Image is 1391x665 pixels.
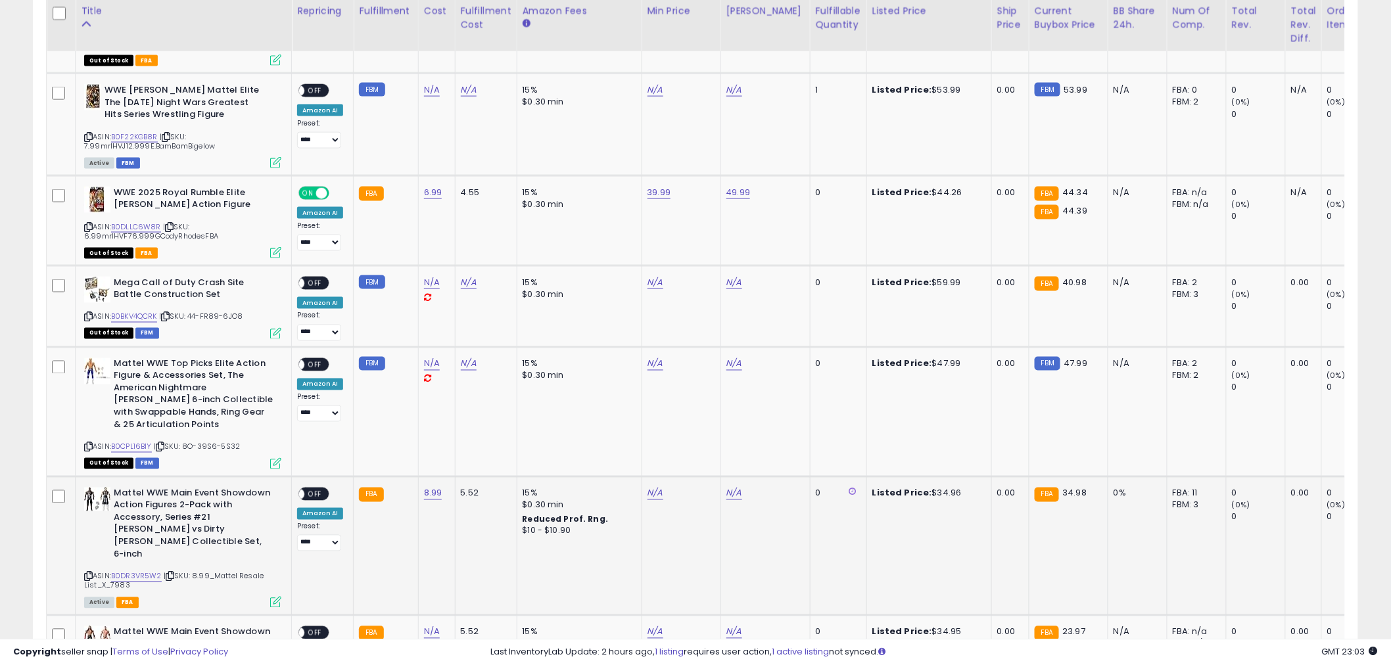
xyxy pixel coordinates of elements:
div: 15% [523,84,632,96]
img: 41jbqsY9bLL._SL40_.jpg [84,187,110,213]
div: ASIN: [84,84,281,167]
div: 15% [523,187,632,198]
small: FBA [359,187,383,201]
div: FBM: 3 [1173,288,1216,300]
span: | SKU: 8.99_Mattel Resale List_X_7983 [84,571,264,591]
span: 2025-10-13 23:03 GMT [1322,645,1378,658]
span: 53.99 [1064,83,1087,96]
div: $34.96 [872,488,981,499]
span: | SKU: 44-FR89-6JO8 [159,311,243,322]
span: 47.99 [1064,357,1087,370]
div: Fulfillment Cost [461,4,511,32]
small: FBM [1035,357,1060,371]
b: Listed Price: [872,276,932,288]
a: 1 active listing [772,645,830,658]
div: N/A [1114,187,1157,198]
div: 0.00 [1291,488,1311,499]
small: FBM [359,357,385,371]
b: Listed Price: [872,357,932,370]
div: 0 [1327,511,1380,523]
div: ASIN: [84,277,281,338]
div: ASIN: [84,187,281,257]
small: (0%) [1327,371,1346,381]
div: 0 [1232,210,1285,222]
div: Total Rev. Diff. [1291,4,1316,45]
span: All listings that are currently out of stock and unavailable for purchase on Amazon [84,328,133,339]
span: All listings currently available for purchase on Amazon [84,158,114,169]
div: 0 [1232,488,1285,499]
span: OFF [304,488,325,499]
a: N/A [461,357,477,371]
div: Current Buybox Price [1035,4,1102,32]
span: 44.34 [1062,186,1088,198]
div: 0 [1327,187,1380,198]
div: 0 [816,358,857,370]
span: All listings currently available for purchase on Amazon [84,597,114,608]
div: Amazon AI [297,297,343,309]
b: Reduced Prof. Rng. [523,514,609,525]
b: Mattel WWE Main Event Showdown Action Figures 2-Pack with Accessory, Series #21 [PERSON_NAME] vs ... [114,488,273,564]
div: Amazon AI [297,207,343,219]
small: (0%) [1232,97,1250,107]
span: FBM [135,328,159,339]
div: 0 [1232,108,1285,120]
div: FBM: 3 [1173,499,1216,511]
div: 0 [1327,488,1380,499]
img: 41XG01YuDzL._SL40_.jpg [84,488,110,511]
b: WWE [PERSON_NAME] Mattel Elite The [DATE] Night Wars Greatest Hits Series Wrestling Figure [105,84,264,124]
div: 0 [1232,277,1285,288]
span: 44.39 [1062,204,1087,217]
b: Listed Price: [872,186,932,198]
span: OFF [327,187,348,198]
a: N/A [461,83,477,97]
div: $0.30 min [523,198,632,210]
a: N/A [648,626,663,639]
div: FBA: 11 [1173,488,1216,499]
a: B0DLLC6W8R [111,221,161,233]
div: FBA: 2 [1173,358,1216,370]
small: FBA [359,488,383,502]
strong: Copyright [13,645,61,658]
div: 0 [816,277,857,288]
a: N/A [726,626,742,639]
small: FBM [359,83,385,97]
span: FBM [135,458,159,469]
div: 0 [1327,382,1380,394]
div: 0 [1327,300,1380,312]
small: FBA [1035,187,1059,201]
div: 0 [1327,84,1380,96]
a: N/A [726,276,742,289]
div: Preset: [297,119,343,149]
div: 0.00 [997,84,1019,96]
div: 0.00 [1291,358,1311,370]
img: 610s-2qqKkL._SL40_.jpg [84,84,101,110]
span: 23.97 [1062,626,1085,638]
a: 49.99 [726,186,751,199]
div: Fulfillable Quantity [816,4,861,32]
span: All listings that are currently out of stock and unavailable for purchase on Amazon [84,55,133,66]
div: 15% [523,358,632,370]
div: $53.99 [872,84,981,96]
span: | SKU: 7.99mrlHVJ12.999E.BamBamBigelow [84,131,215,151]
div: Preset: [297,311,343,341]
div: Listed Price [872,4,986,18]
div: seller snap | | [13,646,228,658]
a: N/A [424,626,440,639]
div: Ordered Items [1327,4,1375,32]
div: 0.00 [997,358,1019,370]
small: (0%) [1232,199,1250,210]
div: 0 [1232,300,1285,312]
div: $44.26 [872,187,981,198]
a: N/A [648,83,663,97]
div: 0.00 [997,277,1019,288]
span: | SKU: 8O-39S6-5S32 [154,442,240,452]
div: 1 [816,84,857,96]
div: 0 [1327,277,1380,288]
img: 510ukCmvLJL._SL40_.jpg [84,277,110,303]
small: FBM [359,275,385,289]
span: FBA [135,55,158,66]
div: Amazon AI [297,378,343,390]
div: FBM: 2 [1173,96,1216,108]
div: 0 [1232,187,1285,198]
small: FBM [1035,83,1060,97]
